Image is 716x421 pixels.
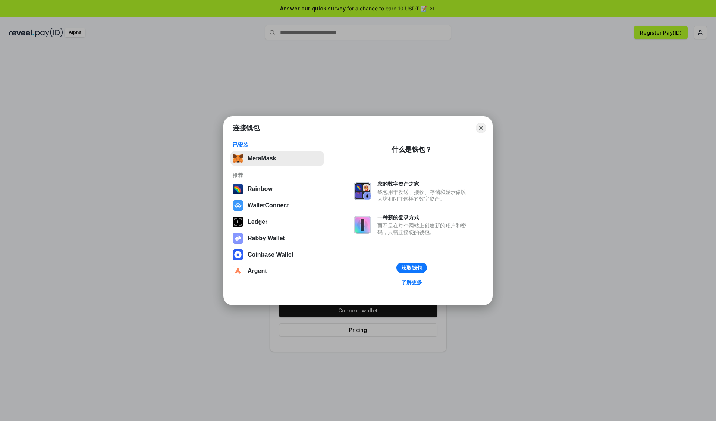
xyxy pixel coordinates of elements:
[233,123,260,132] h1: 连接钱包
[230,151,324,166] button: MetaMask
[233,217,243,227] img: svg+xml,%3Csvg%20xmlns%3D%22http%3A%2F%2Fwww.w3.org%2F2000%2Fsvg%22%20width%3D%2228%22%20height%3...
[401,264,422,271] div: 获取钱包
[233,172,322,179] div: 推荐
[248,202,289,209] div: WalletConnect
[230,182,324,197] button: Rainbow
[377,214,470,221] div: 一种新的登录方式
[230,231,324,246] button: Rabby Wallet
[377,189,470,202] div: 钱包用于发送、接收、存储和显示像以太坊和NFT这样的数字资产。
[233,153,243,164] img: svg+xml,%3Csvg%20fill%3D%22none%22%20height%3D%2233%22%20viewBox%3D%220%200%2035%2033%22%20width%...
[230,214,324,229] button: Ledger
[233,266,243,276] img: svg+xml,%3Csvg%20width%3D%2228%22%20height%3D%2228%22%20viewBox%3D%220%200%2028%2028%22%20fill%3D...
[377,180,470,187] div: 您的数字资产之家
[397,277,427,287] a: 了解更多
[233,249,243,260] img: svg+xml,%3Csvg%20width%3D%2228%22%20height%3D%2228%22%20viewBox%3D%220%200%2028%2028%22%20fill%3D...
[248,268,267,274] div: Argent
[233,233,243,244] img: svg+xml,%3Csvg%20xmlns%3D%22http%3A%2F%2Fwww.w3.org%2F2000%2Fsvg%22%20fill%3D%22none%22%20viewBox...
[248,235,285,242] div: Rabby Wallet
[354,182,371,200] img: svg+xml,%3Csvg%20xmlns%3D%22http%3A%2F%2Fwww.w3.org%2F2000%2Fsvg%22%20fill%3D%22none%22%20viewBox...
[396,263,427,273] button: 获取钱包
[230,247,324,262] button: Coinbase Wallet
[401,279,422,286] div: 了解更多
[233,141,322,148] div: 已安装
[233,200,243,211] img: svg+xml,%3Csvg%20width%3D%2228%22%20height%3D%2228%22%20viewBox%3D%220%200%2028%2028%22%20fill%3D...
[377,222,470,236] div: 而不是在每个网站上创建新的账户和密码，只需连接您的钱包。
[248,186,273,192] div: Rainbow
[230,198,324,213] button: WalletConnect
[476,123,486,133] button: Close
[354,216,371,234] img: svg+xml,%3Csvg%20xmlns%3D%22http%3A%2F%2Fwww.w3.org%2F2000%2Fsvg%22%20fill%3D%22none%22%20viewBox...
[248,251,293,258] div: Coinbase Wallet
[233,184,243,194] img: svg+xml,%3Csvg%20width%3D%22120%22%20height%3D%22120%22%20viewBox%3D%220%200%20120%20120%22%20fil...
[392,145,432,154] div: 什么是钱包？
[248,219,267,225] div: Ledger
[230,264,324,279] button: Argent
[248,155,276,162] div: MetaMask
